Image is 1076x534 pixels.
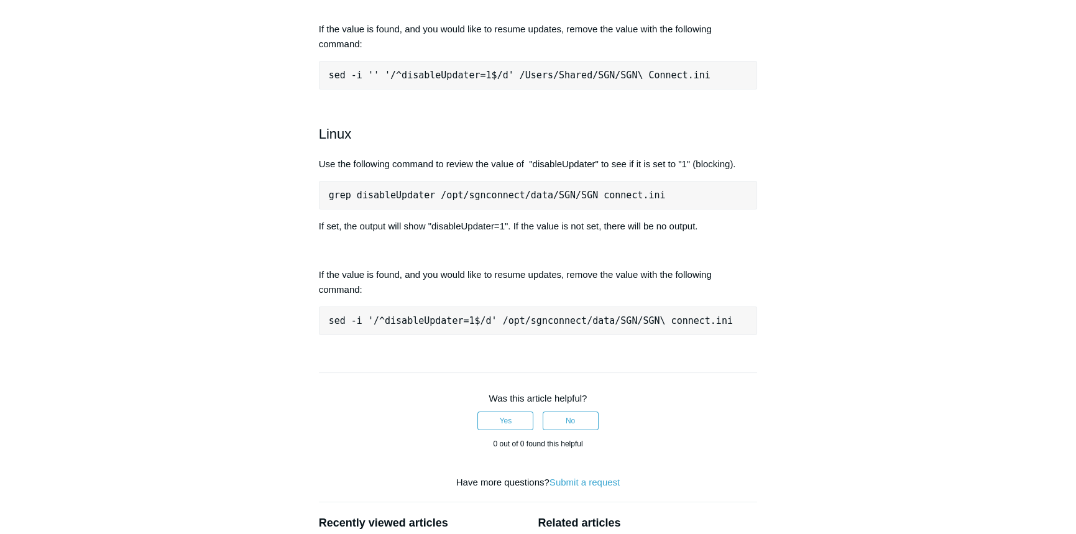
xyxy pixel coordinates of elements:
[543,412,599,430] button: This article was not helpful
[549,477,620,487] a: Submit a request
[493,440,582,448] span: 0 out of 0 found this helpful
[319,267,758,297] p: If the value is found, and you would like to resume updates, remove the value with the following ...
[319,515,526,532] h2: Recently viewed articles
[489,393,587,403] span: Was this article helpful?
[319,306,758,335] pre: sed -i '/^disableUpdater=1$/d' /opt/sgnconnect/data/SGN/SGN\ connect.ini
[538,515,757,532] h2: Related articles
[477,412,533,430] button: This article was helpful
[319,61,758,90] pre: sed -i '' '/^disableUpdater=1$/d' /Users/Shared/SGN/SGN\ Connect.ini
[319,219,758,234] p: If set, the output will show "disableUpdater=1". If the value is not set, there will be no output.
[319,476,758,490] div: Have more questions?
[319,123,758,145] h2: Linux
[319,181,758,209] pre: grep disableUpdater /opt/sgnconnect/data/SGN/SGN connect.ini
[319,22,758,52] p: If the value is found, and you would like to resume updates, remove the value with the following ...
[319,157,758,172] p: Use the following command to review the value of "disableUpdater" to see if it is set to "1" (blo...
